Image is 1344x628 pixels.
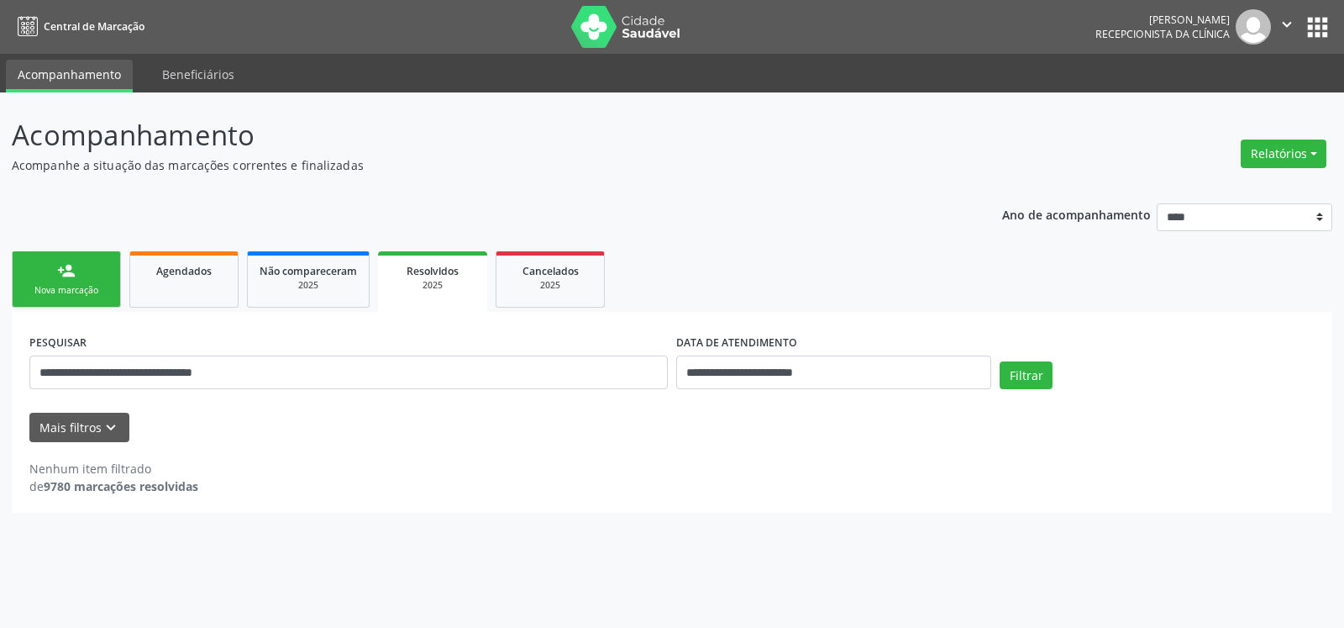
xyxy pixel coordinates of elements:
[1095,13,1230,27] div: [PERSON_NAME]
[1095,27,1230,41] span: Recepcionista da clínica
[1303,13,1332,42] button: apps
[12,114,936,156] p: Acompanhamento
[1278,15,1296,34] i: 
[156,264,212,278] span: Agendados
[12,156,936,174] p: Acompanhe a situação das marcações correntes e finalizadas
[1002,203,1151,224] p: Ano de acompanhamento
[150,60,246,89] a: Beneficiários
[57,261,76,280] div: person_add
[260,264,357,278] span: Não compareceram
[29,460,198,478] div: Nenhum item filtrado
[522,264,579,278] span: Cancelados
[1236,9,1271,45] img: img
[390,279,475,292] div: 2025
[29,330,87,356] label: PESQUISAR
[12,13,144,40] a: Central de Marcação
[508,279,592,292] div: 2025
[6,60,133,92] a: Acompanhamento
[29,478,198,495] div: de
[260,279,357,292] div: 2025
[102,419,120,437] i: keyboard_arrow_down
[407,264,459,278] span: Resolvidos
[1271,9,1303,45] button: 
[1000,361,1053,390] button: Filtrar
[29,413,129,442] button: Mais filtroskeyboard_arrow_down
[24,284,108,297] div: Nova marcação
[676,330,797,356] label: DATA DE ATENDIMENTO
[44,19,144,34] span: Central de Marcação
[1241,140,1326,168] button: Relatórios
[44,478,198,494] strong: 9780 marcações resolvidas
